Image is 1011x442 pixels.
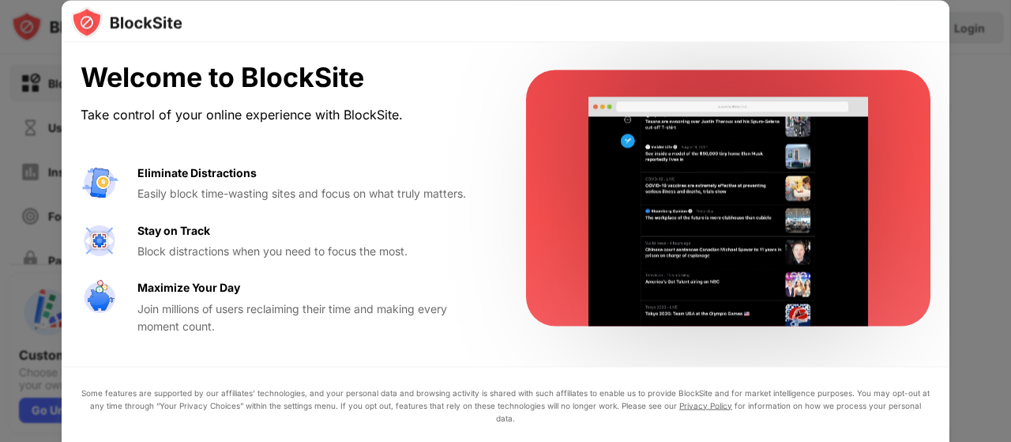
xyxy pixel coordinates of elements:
div: Some features are supported by our affiliates’ technologies, and your personal data and browsing ... [81,386,930,424]
div: Maximize Your Day [137,279,240,297]
div: Welcome to BlockSite [81,62,488,94]
div: Take control of your online experience with BlockSite. [81,103,488,126]
div: Easily block time-wasting sites and focus on what truly matters. [137,185,488,202]
img: logo-blocksite.svg [71,6,182,38]
div: Block distractions when you need to focus the most. [137,242,488,259]
div: Join millions of users reclaiming their time and making every moment count. [137,300,488,335]
a: Privacy Policy [679,400,732,410]
img: value-safe-time.svg [81,279,118,317]
img: value-focus.svg [81,221,118,259]
div: Stay on Track [137,221,210,239]
img: value-avoid-distractions.svg [81,164,118,202]
div: Eliminate Distractions [137,164,257,181]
